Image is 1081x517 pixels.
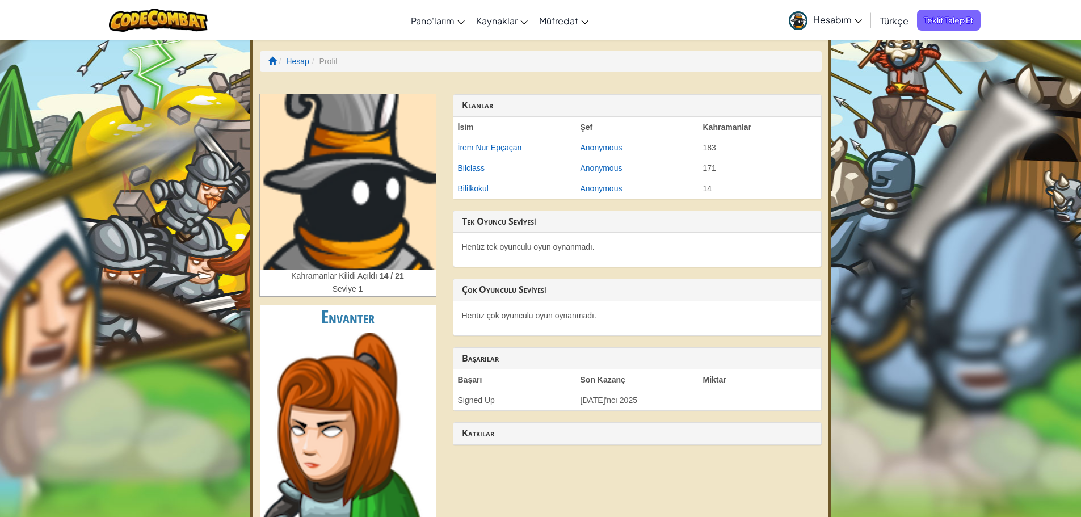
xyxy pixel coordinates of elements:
[458,184,489,193] a: Bililkokul
[476,15,518,27] span: Kaynaklar
[813,14,862,26] span: Hesabım
[462,285,813,295] h3: Çok Oyunculu Seviyesi
[453,369,576,390] th: Başarı
[576,390,699,410] td: [DATE]'ncı 2025
[260,305,436,330] h2: Envanter
[576,369,699,390] th: Son Kazanç
[539,15,578,27] span: Müfredat
[783,2,868,38] a: Hesabım
[109,9,208,32] img: CodeCombat logo
[462,100,813,111] h3: Klanlar
[470,5,533,36] a: Kaynaklar
[462,428,813,439] h3: Katkılar
[699,158,821,178] td: 171
[453,390,576,410] td: Signed Up
[917,10,981,31] a: Teklif Talep Et
[458,163,485,173] a: Bilclass
[458,143,522,152] a: İrem Nur Epçaçan
[462,241,813,253] p: Henüz tek oyunculu oyun oynanmadı.
[699,117,821,137] th: Kahramanlar
[699,178,821,199] td: 14
[309,56,338,67] li: Profil
[462,310,813,321] p: Henüz çok oyunculu oyun oynanmadı.
[405,5,470,36] a: Pano'larım
[880,15,908,27] span: Türkçe
[581,163,622,173] a: Anonymous
[699,369,821,390] th: Miktar
[576,117,699,137] th: Şef
[411,15,455,27] span: Pano'larım
[581,143,622,152] a: Anonymous
[533,5,594,36] a: Müfredat
[462,217,813,227] h3: Tek Oyuncu Seviyesi
[359,284,363,293] strong: 1
[581,184,622,193] a: Anonymous
[789,11,807,30] img: avatar
[286,57,309,66] a: Hesap
[462,354,813,364] h3: Başarılar
[333,284,359,293] span: Seviye
[699,137,821,158] td: 183
[380,271,404,280] strong: 14 / 21
[874,5,914,36] a: Türkçe
[291,271,380,280] span: Kahramanlar Kilidi Açıldı
[453,117,576,137] th: İsim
